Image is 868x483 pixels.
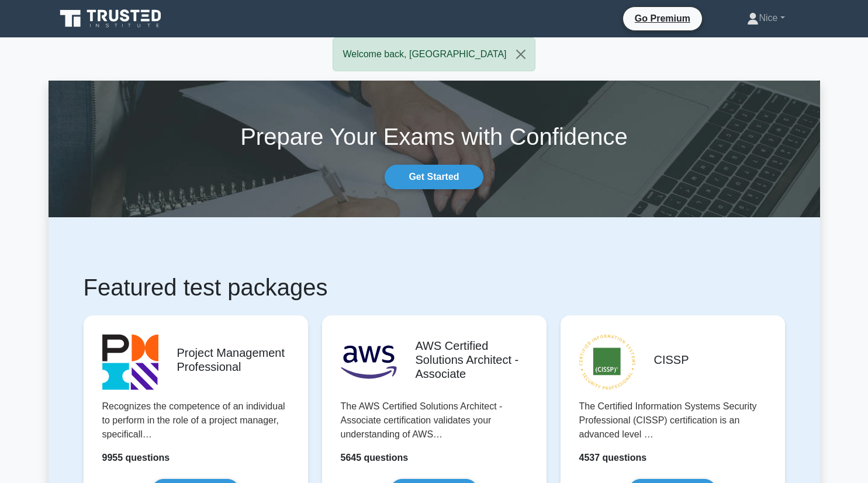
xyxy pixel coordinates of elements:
[507,38,535,71] button: Close
[333,37,535,71] div: Welcome back, [GEOGRAPHIC_DATA]
[385,165,483,189] a: Get Started
[719,6,812,30] a: Nice
[628,11,697,26] a: Go Premium
[84,273,785,301] h1: Featured test packages
[49,123,820,151] h1: Prepare Your Exams with Confidence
